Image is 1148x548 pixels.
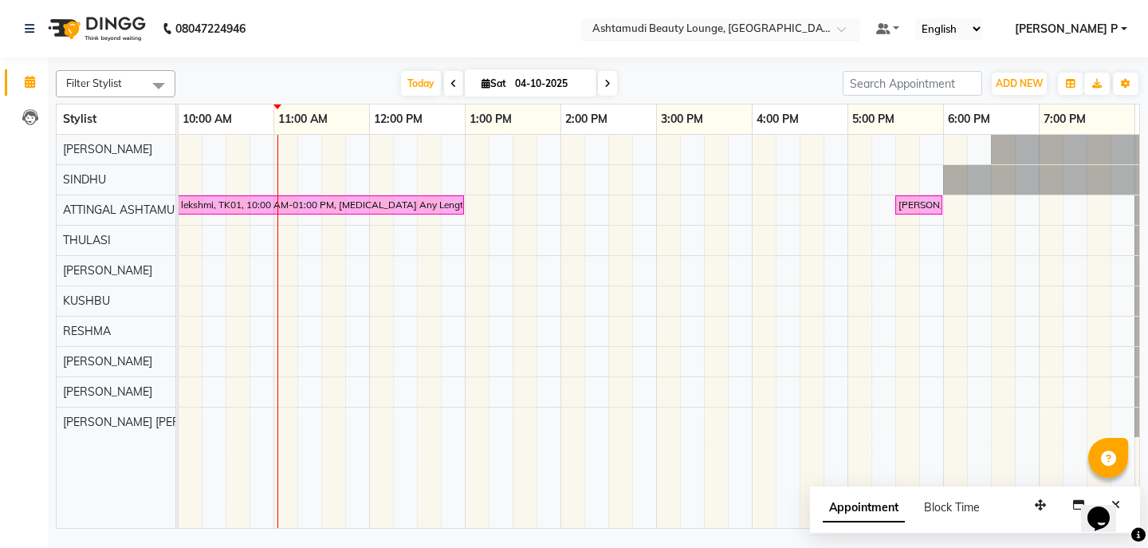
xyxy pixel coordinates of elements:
[1040,108,1090,131] a: 7:00 PM
[63,384,152,399] span: [PERSON_NAME]
[63,354,152,369] span: [PERSON_NAME]
[843,71,982,96] input: Search Appointment
[63,172,106,187] span: SINDHU
[63,415,245,429] span: [PERSON_NAME] [PERSON_NAME]
[466,108,516,131] a: 1:00 PM
[63,112,96,126] span: Stylist
[992,73,1047,95] button: ADD NEW
[1081,484,1132,532] iframe: chat widget
[175,6,246,51] b: 08047224946
[370,108,427,131] a: 12:00 PM
[924,500,980,514] span: Block Time
[657,108,707,131] a: 3:00 PM
[823,494,905,522] span: Appointment
[63,294,110,308] span: KUSHBU
[401,71,441,96] span: Today
[478,77,510,89] span: Sat
[753,108,803,131] a: 4:00 PM
[63,324,111,338] span: RESHMA
[897,198,941,212] div: [PERSON_NAME], TK02, 05:30 PM-06:00 PM, Normal Hair Cut
[63,203,186,217] span: ATTINGAL ASHTAMUDI
[510,72,590,96] input: 2025-10-04
[179,108,236,131] a: 10:00 AM
[63,263,152,278] span: [PERSON_NAME]
[944,108,994,131] a: 6:00 PM
[66,77,122,89] span: Filter Stylist
[274,108,332,131] a: 11:00 AM
[1015,21,1118,37] span: [PERSON_NAME] P
[561,108,611,131] a: 2:00 PM
[848,108,898,131] a: 5:00 PM
[996,77,1043,89] span: ADD NEW
[63,142,152,156] span: [PERSON_NAME]
[41,6,150,51] img: logo
[179,198,462,212] div: lekshmi, TK01, 10:00 AM-01:00 PM, [MEDICAL_DATA] Any Length Offer
[63,233,111,247] span: THULASI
